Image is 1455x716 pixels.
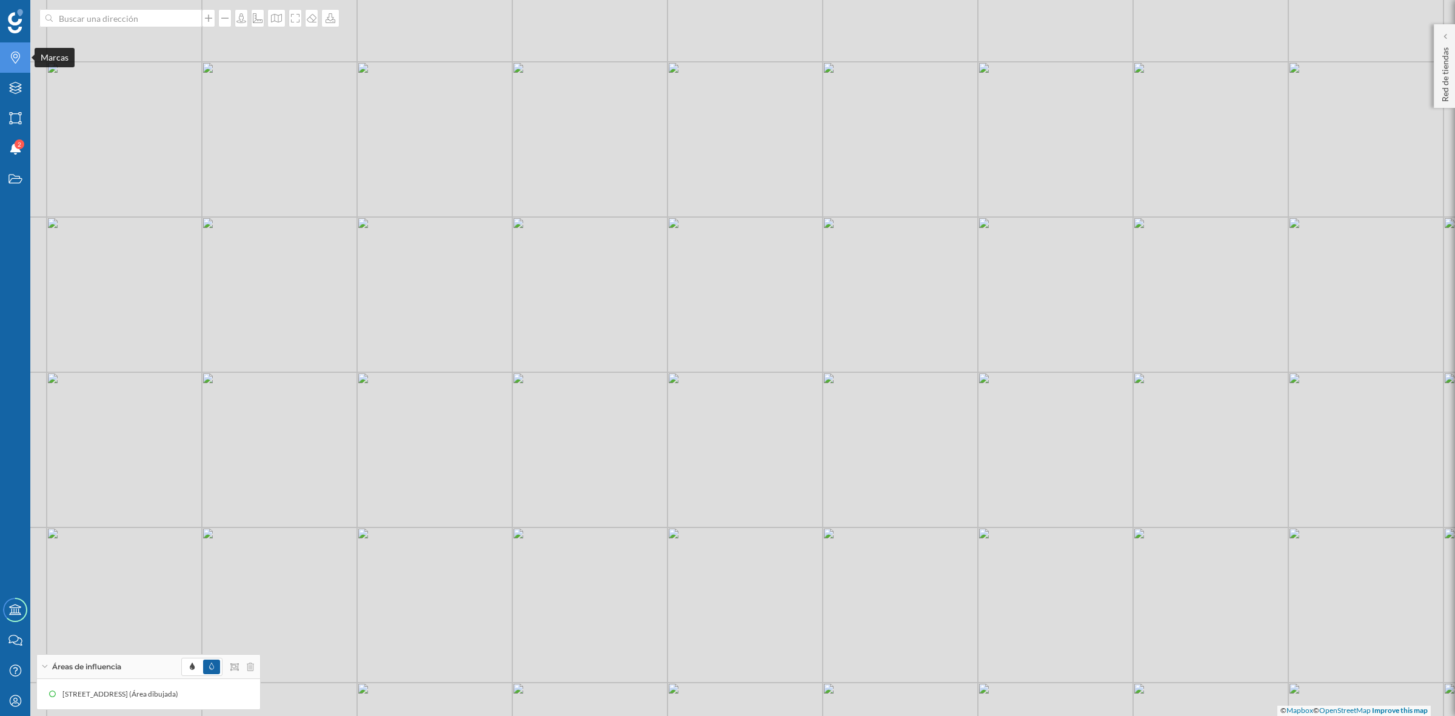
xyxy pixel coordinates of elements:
div: Marcas [35,48,75,67]
span: Soporte [24,8,67,19]
span: 2 [18,138,21,150]
div: © © [1277,706,1431,716]
div: [STREET_ADDRESS] (Área dibujada) [62,688,184,700]
a: Mapbox [1286,706,1313,715]
a: Improve this map [1372,706,1428,715]
img: Geoblink Logo [8,9,23,33]
span: Áreas de influencia [52,661,121,672]
p: Red de tiendas [1439,42,1451,102]
a: OpenStreetMap [1319,706,1371,715]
